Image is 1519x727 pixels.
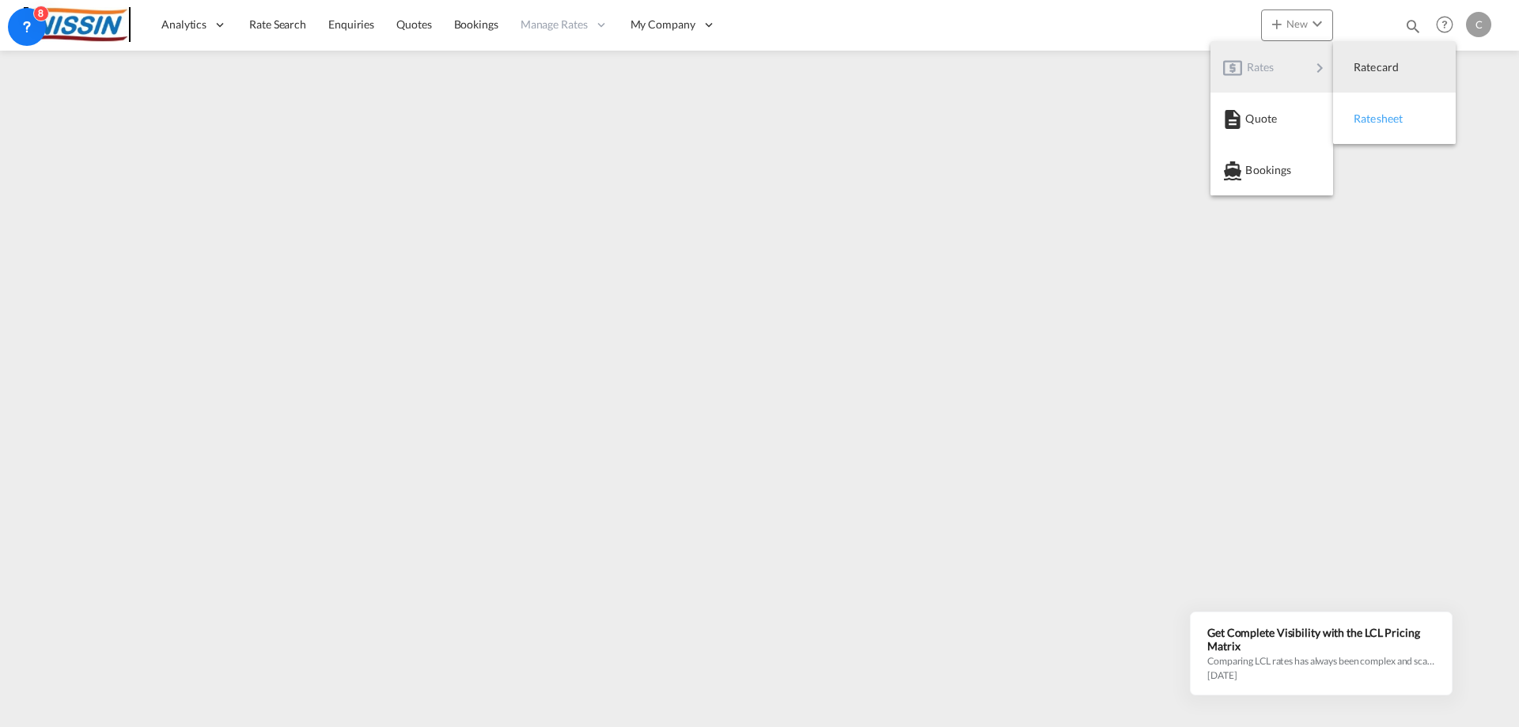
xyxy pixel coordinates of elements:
span: Ratecard [1354,51,1371,83]
span: Rates [1247,51,1266,83]
div: Ratesheet [1346,99,1443,138]
md-icon: icon-chevron-right [1310,59,1329,78]
span: Ratesheet [1354,103,1371,134]
button: Bookings [1210,144,1333,195]
button: Quote [1210,93,1333,144]
div: Bookings [1223,150,1320,190]
span: Bookings [1245,154,1263,186]
span: Quote [1245,103,1263,134]
div: Quote [1223,99,1320,138]
div: Ratecard [1346,47,1443,87]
